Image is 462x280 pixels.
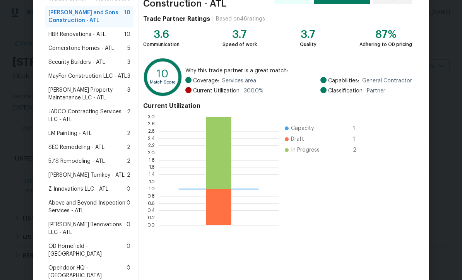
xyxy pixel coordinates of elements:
[48,108,127,123] span: JADCO Contracting Services LLC - ATL
[48,72,127,80] span: MayFor Construction LLC - ATL
[48,221,127,236] span: [PERSON_NAME] Renovations LLC - ATL
[127,199,130,215] span: 0
[48,86,127,102] span: [PERSON_NAME] Property Maintenance LLC - ATL
[48,199,127,215] span: Above and Beyond Inspection Services - ATL
[149,172,155,177] text: 1.4
[48,171,125,179] span: [PERSON_NAME] Turnkey - ATL
[328,87,364,95] span: Classification:
[291,135,304,143] span: Draft
[193,77,219,85] span: Coverage:
[143,31,180,38] div: 3.6
[222,31,257,38] div: 3.7
[353,135,365,143] span: 1
[362,77,412,85] span: General Contractor
[127,185,130,193] span: 0
[157,68,169,79] text: 10
[367,87,385,95] span: Partner
[124,31,130,38] span: 10
[127,264,130,280] span: 0
[216,15,265,23] div: Based on 46 ratings
[149,158,155,162] text: 1.8
[291,146,320,154] span: In Progress
[148,114,155,119] text: 3.0
[148,201,155,206] text: 0.6
[222,77,256,85] span: Services area
[48,185,108,193] span: Z Innovations LLC - ATL
[147,223,155,227] text: 0.0
[328,77,359,85] span: Capabilities:
[300,41,317,48] div: Quality
[127,86,130,102] span: 3
[143,41,180,48] div: Communication
[48,44,114,52] span: Cornerstone Homes - ATL
[193,87,241,95] span: Current Utilization:
[127,108,130,123] span: 2
[148,150,155,155] text: 2.0
[359,31,412,38] div: 87%
[147,194,155,198] text: 0.8
[291,125,314,132] span: Capacity
[127,130,130,137] span: 2
[148,143,155,148] text: 2.2
[300,31,317,38] div: 3.7
[149,179,155,184] text: 1.2
[48,143,104,151] span: SEC Remodeling - ATL
[147,208,155,213] text: 0.4
[127,143,130,151] span: 2
[124,9,130,24] span: 10
[143,102,412,110] h4: Current Utilization
[148,129,155,133] text: 2.6
[148,121,155,126] text: 2.8
[148,136,155,141] text: 2.4
[48,157,105,165] span: 5J’S Remodeling - ATL
[48,130,92,137] span: LM Painting - ATL
[244,87,264,95] span: 300.0 %
[127,72,130,80] span: 3
[353,146,365,154] span: 2
[149,186,155,191] text: 1.0
[148,215,155,220] text: 0.2
[48,58,105,66] span: Security Builders - ATL
[127,171,130,179] span: 2
[185,67,412,75] span: Why this trade partner is a great match:
[127,157,130,165] span: 2
[143,15,210,23] h4: Trade Partner Ratings
[48,264,127,280] span: Opendoor HQ - [GEOGRAPHIC_DATA]
[48,242,127,258] span: OD Homefield - [GEOGRAPHIC_DATA]
[127,58,130,66] span: 3
[127,44,130,52] span: 5
[48,9,124,24] span: [PERSON_NAME] and Sons Construction - ATL
[210,15,216,23] div: |
[150,80,176,84] text: Match Score
[48,31,106,38] span: HBR Renovations - ATL
[359,41,412,48] div: Adhering to OD pricing
[127,242,130,258] span: 0
[222,41,257,48] div: Speed of work
[353,125,365,132] span: 1
[149,165,155,169] text: 1.6
[127,221,130,236] span: 0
